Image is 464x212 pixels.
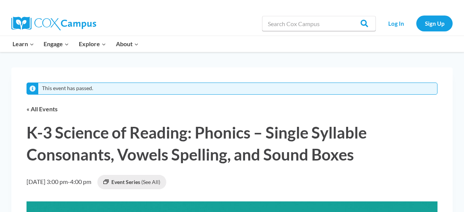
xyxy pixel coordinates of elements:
h2: - [27,177,91,187]
span: About [116,39,139,49]
li: This event has passed. [42,85,93,92]
a: (See All) [141,179,160,185]
h1: K-3 Science of Reading: Phonics – Single Syllable Consonants, Vowels Spelling, and Sound Boxes [27,122,437,166]
a: Log In [380,16,412,31]
span: Engage [44,39,69,49]
nav: Primary Navigation [8,36,143,52]
input: Search Cox Campus [262,16,376,31]
a: « All Events [27,105,58,112]
span: Learn [12,39,34,49]
span: Event Series [111,179,140,185]
span: Explore [79,39,106,49]
nav: Secondary Navigation [380,16,453,31]
span: 4:00 pm [70,178,91,185]
em: Event Series [103,178,109,187]
img: Cox Campus [11,17,96,30]
span: [DATE] 3:00 pm [27,178,68,185]
a: Sign Up [416,16,453,31]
